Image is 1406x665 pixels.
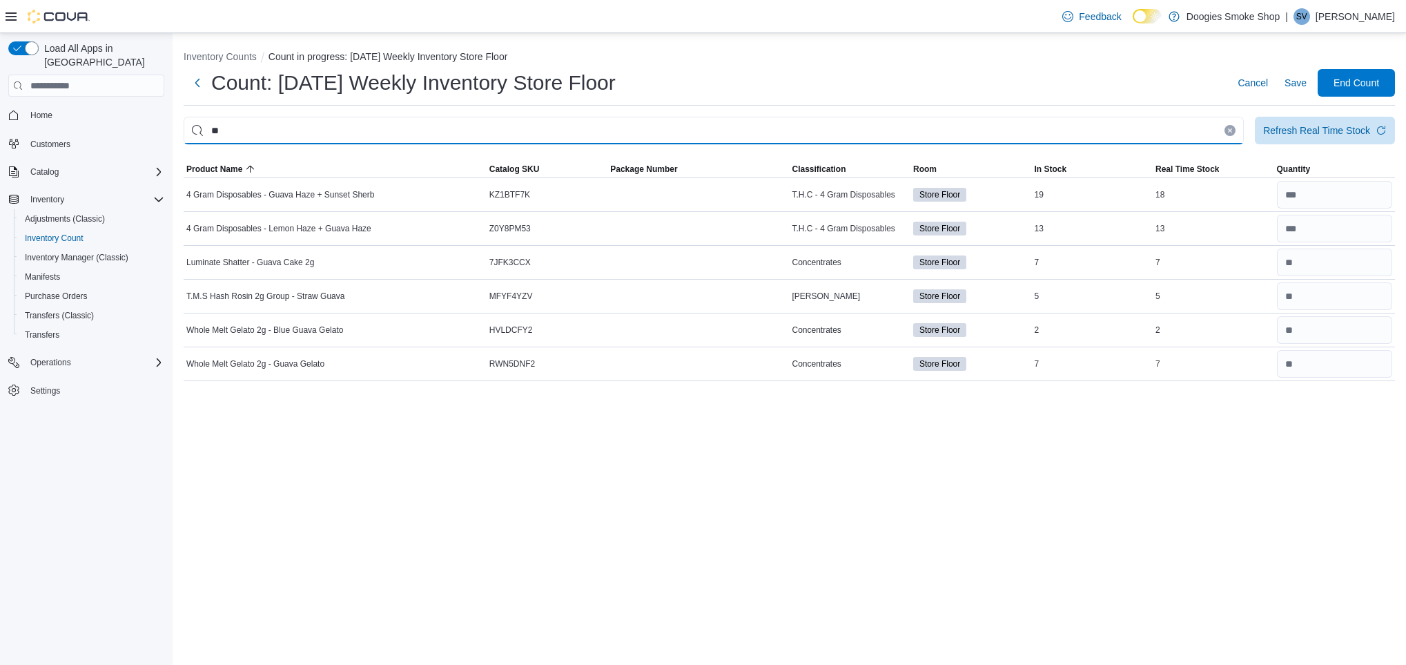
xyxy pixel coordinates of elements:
button: End Count [1318,69,1395,97]
div: 13 [1153,220,1274,237]
p: | [1285,8,1288,25]
nav: An example of EuiBreadcrumbs [184,50,1395,66]
button: Inventory [25,191,70,208]
span: Transfers (Classic) [19,307,164,324]
span: Classification [792,164,846,175]
span: Store Floor [913,222,966,235]
button: Cancel [1232,69,1273,97]
p: Doogies Smoke Shop [1187,8,1280,25]
span: Concentrates [792,257,841,268]
span: Store Floor [913,323,966,337]
span: SV [1296,8,1307,25]
div: 5 [1032,288,1153,305]
span: Adjustments (Classic) [19,211,164,227]
div: 2 [1153,322,1274,338]
span: KZ1BTF7K [489,189,530,200]
span: Product Name [186,164,242,175]
button: Catalog [3,162,170,182]
span: Store Floor [919,324,960,336]
div: 13 [1032,220,1153,237]
span: Purchase Orders [19,288,164,305]
input: Dark Mode [1133,9,1162,23]
span: HVLDCFY2 [489,325,533,336]
span: T.M.S Hash Rosin 2g Group - Straw Guava [186,291,344,302]
button: Inventory Manager (Classic) [14,248,170,267]
button: Customers [3,133,170,153]
button: Clear input [1224,125,1236,136]
span: Z0Y8PM53 [489,223,531,234]
span: End Count [1334,76,1379,90]
div: Sean Vaughn [1293,8,1310,25]
span: [PERSON_NAME] [792,291,861,302]
span: RWN5DNF2 [489,358,535,369]
span: Quantity [1277,164,1311,175]
span: Customers [25,135,164,152]
button: Adjustments (Classic) [14,209,170,229]
span: Catalog [25,164,164,180]
div: Refresh Real Time Stock [1263,124,1370,137]
button: Home [3,105,170,125]
span: Transfers (Classic) [25,310,94,321]
nav: Complex example [8,99,164,436]
span: 4 Gram Disposables - Guava Haze + Sunset Sherb [186,189,374,200]
span: Whole Melt Gelato 2g - Blue Guava Gelato [186,325,343,336]
div: 5 [1153,288,1274,305]
a: Inventory Count [19,230,89,247]
button: Count in progress: [DATE] Weekly Inventory Store Floor [268,51,508,62]
button: Quantity [1274,161,1396,177]
a: Customers [25,136,76,153]
span: Settings [30,385,60,396]
span: Room [913,164,937,175]
a: Settings [25,383,66,399]
span: Inventory [25,191,164,208]
span: 4 Gram Disposables - Lemon Haze + Guava Haze [186,223,371,234]
a: Adjustments (Classic) [19,211,110,227]
span: In Stock [1035,164,1067,175]
button: In Stock [1032,161,1153,177]
span: Store Floor [919,358,960,370]
button: Next [184,69,211,97]
span: Store Floor [913,188,966,202]
span: Transfers [25,329,59,340]
div: 7 [1153,254,1274,271]
span: Store Floor [913,289,966,303]
button: Classification [790,161,911,177]
span: Inventory Manager (Classic) [19,249,164,266]
span: Settings [25,382,164,399]
span: Store Floor [913,256,966,269]
span: Cancel [1238,76,1268,90]
button: Settings [3,380,170,401]
span: MFYF4YZV [489,291,533,302]
span: Catalog SKU [489,164,540,175]
span: Inventory [30,194,64,205]
a: Purchase Orders [19,288,93,305]
span: Whole Melt Gelato 2g - Guava Gelato [186,358,324,369]
span: Customers [30,139,70,150]
div: 19 [1032,186,1153,203]
span: Manifests [19,269,164,285]
input: This is a search bar. After typing your query, hit enter to filter the results lower in the page. [184,117,1244,144]
button: Inventory Count [14,229,170,248]
div: 18 [1153,186,1274,203]
a: Transfers [19,327,65,343]
button: Operations [25,354,77,371]
span: Store Floor [919,290,960,302]
span: Inventory Manager (Classic) [25,252,128,263]
span: Operations [30,357,71,368]
span: Package Number [610,164,677,175]
div: 7 [1032,356,1153,372]
button: Transfers (Classic) [14,306,170,325]
span: Concentrates [792,358,841,369]
span: Feedback [1079,10,1121,23]
span: Inventory Count [19,230,164,247]
button: Package Number [607,161,789,177]
span: Manifests [25,271,60,282]
button: Save [1279,69,1312,97]
span: Transfers [19,327,164,343]
p: [PERSON_NAME] [1316,8,1395,25]
span: Home [25,106,164,124]
span: Luminate Shatter - Guava Cake 2g [186,257,314,268]
a: Inventory Manager (Classic) [19,249,134,266]
span: Save [1285,76,1307,90]
button: Purchase Orders [14,287,170,306]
